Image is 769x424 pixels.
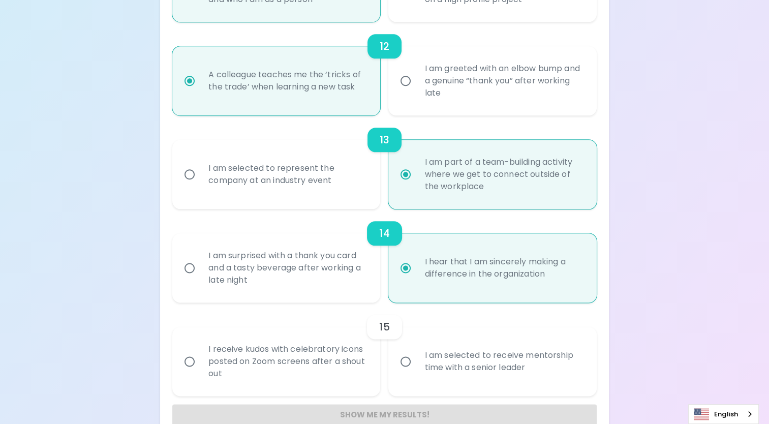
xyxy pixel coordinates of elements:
div: I am greeted with an elbow bump and a genuine “thank you” after working late [416,50,591,111]
div: choice-group-check [172,209,597,302]
div: I hear that I am sincerely making a difference in the organization [416,244,591,292]
h6: 14 [379,225,389,241]
h6: 13 [380,132,389,148]
a: English [689,405,758,423]
div: I am part of a team-building activity where we get to connect outside of the workplace [416,144,591,205]
div: I am surprised with a thank you card and a tasty beverage after working a late night [200,237,375,298]
div: choice-group-check [172,302,597,396]
h6: 15 [379,319,389,335]
div: I receive kudos with celebratory icons posted on Zoom screens after a shout out [200,331,375,392]
div: I am selected to receive mentorship time with a senior leader [416,337,591,386]
div: A colleague teaches me the ‘tricks of the trade’ when learning a new task [200,56,375,105]
div: choice-group-check [172,115,597,209]
h6: 12 [380,38,389,54]
aside: Language selected: English [688,404,759,424]
div: I am selected to represent the company at an industry event [200,150,375,199]
div: choice-group-check [172,22,597,115]
div: Language [688,404,759,424]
